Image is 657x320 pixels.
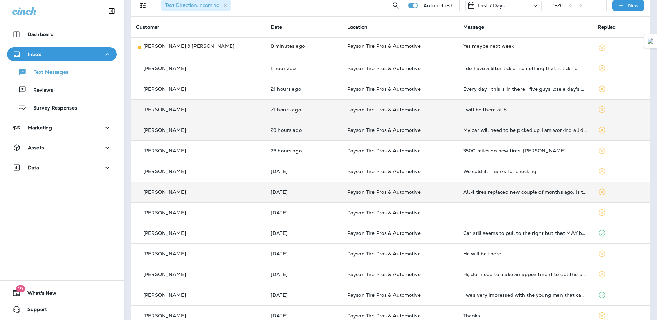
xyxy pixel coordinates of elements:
span: Payson Tire Pros & Automotive [347,127,421,133]
span: Payson Tire Pros & Automotive [347,209,421,216]
p: Last 7 Days [478,3,505,8]
img: Detect Auto [648,38,654,44]
span: What's New [21,290,56,298]
span: Payson Tire Pros & Automotive [347,292,421,298]
span: Payson Tire Pros & Automotive [347,148,421,154]
span: Payson Tire Pros & Automotive [347,312,421,319]
p: [PERSON_NAME] [143,86,186,92]
span: Support [21,307,47,315]
p: Auto refresh [423,3,454,8]
div: I do have a lifter tick or something that is ticking [463,66,587,71]
p: [PERSON_NAME] [143,66,186,71]
p: [PERSON_NAME] [143,251,186,256]
p: New [628,3,639,8]
div: 3500 miles on new tires. John Hanna [463,148,587,153]
div: Hi, do i need to make an appointment to get the belt replaced? [463,272,587,277]
p: [PERSON_NAME] [143,313,186,318]
div: Every day , this is in there , five guys lose a day's worth of work. You talk to me and to droppi... [463,86,587,92]
div: All 4 tires replaced new couple of months ago. Is this service required and included? If so, how ... [463,189,587,195]
span: Customer [136,24,159,30]
span: Payson Tire Pros & Automotive [347,230,421,236]
p: Assets [28,145,44,150]
button: Data [7,161,117,174]
p: Reviews [26,87,53,94]
p: Oct 15, 2025 07:37 AM [271,66,336,71]
div: I was very impressed with the young man that came out and took care of my tire problem. Thank you. [463,292,587,298]
button: Inbox [7,47,117,61]
span: Payson Tire Pros & Automotive [347,65,421,71]
div: Thanks [463,313,587,318]
button: 19What's New [7,286,117,300]
p: Oct 14, 2025 07:06 AM [271,189,336,195]
div: I will be there at 8 [463,107,587,112]
span: Payson Tire Pros & Automotive [347,86,421,92]
p: Dashboard [27,32,54,37]
p: Oct 13, 2025 11:46 AM [271,292,336,298]
p: [PERSON_NAME] [143,210,186,215]
p: [PERSON_NAME] & [PERSON_NAME] [143,43,234,49]
button: Reviews [7,82,117,97]
span: Replied [598,24,616,30]
p: Oct 14, 2025 11:32 AM [271,86,336,92]
p: [PERSON_NAME] [143,292,186,298]
span: 19 [16,285,25,292]
div: He will be there [463,251,587,256]
p: Oct 14, 2025 08:48 AM [271,148,336,153]
button: Collapse Sidebar [102,4,121,18]
p: Inbox [28,52,41,57]
span: Payson Tire Pros & Automotive [347,251,421,257]
button: Marketing [7,121,117,135]
span: Date [271,24,282,30]
span: Location [347,24,367,30]
p: Text Messages [27,69,68,76]
p: [PERSON_NAME] [143,189,186,195]
p: Oct 13, 2025 03:51 PM [271,230,336,236]
p: Oct 13, 2025 12:33 PM [271,272,336,277]
div: We sold it. Thanks for checking [463,169,587,174]
span: Payson Tire Pros & Automotive [347,106,421,113]
button: Text Messages [7,65,117,79]
p: Data [28,165,40,170]
p: Oct 15, 2025 08:30 AM [271,43,336,49]
div: Car still seems to pull to the right but that MAY be the issue in which you specified. So yes,, t... [463,230,587,236]
button: Survey Responses [7,100,117,115]
div: 1 - 20 [553,3,564,8]
div: Yes maybe next week [463,43,587,49]
p: Oct 14, 2025 08:23 AM [271,169,336,174]
p: [PERSON_NAME] [143,230,186,236]
span: Message [463,24,484,30]
span: Text Direction : Incoming [165,2,220,8]
button: Support [7,302,117,316]
button: Assets [7,141,117,155]
p: [PERSON_NAME] [143,169,186,174]
p: [PERSON_NAME] [143,107,186,112]
p: [PERSON_NAME] [143,127,186,133]
p: [PERSON_NAME] [143,272,186,277]
p: Oct 13, 2025 12:48 PM [271,251,336,256]
button: Dashboard [7,27,117,41]
div: My car will need to be picked up I am working all day until 4:00 and returned thank you [463,127,587,133]
p: Oct 14, 2025 10:49 AM [271,107,336,112]
span: Payson Tire Pros & Automotive [347,43,421,49]
span: Payson Tire Pros & Automotive [347,271,421,277]
p: Survey Responses [26,105,77,112]
p: Marketing [28,125,52,130]
p: Oct 13, 2025 10:26 PM [271,210,336,215]
span: Payson Tire Pros & Automotive [347,168,421,174]
p: [PERSON_NAME] [143,148,186,153]
p: Oct 14, 2025 09:19 AM [271,127,336,133]
p: Oct 13, 2025 08:56 AM [271,313,336,318]
span: Payson Tire Pros & Automotive [347,189,421,195]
